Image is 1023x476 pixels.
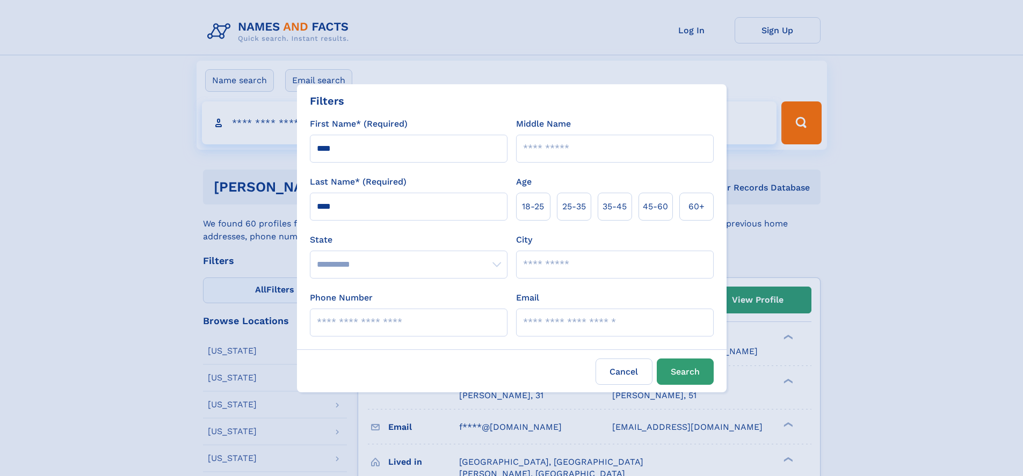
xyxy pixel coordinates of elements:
span: 18‑25 [522,200,544,213]
span: 35‑45 [603,200,627,213]
label: Middle Name [516,118,571,130]
span: 25‑35 [562,200,586,213]
label: City [516,233,532,246]
label: Age [516,175,532,188]
span: 60+ [688,200,705,213]
button: Search [657,358,714,385]
span: 45‑60 [643,200,668,213]
label: Phone Number [310,291,373,304]
label: Last Name* (Required) [310,175,407,188]
label: Cancel [596,358,652,385]
div: Filters [310,93,344,109]
label: Email [516,291,539,304]
label: State [310,233,507,246]
label: First Name* (Required) [310,118,408,130]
